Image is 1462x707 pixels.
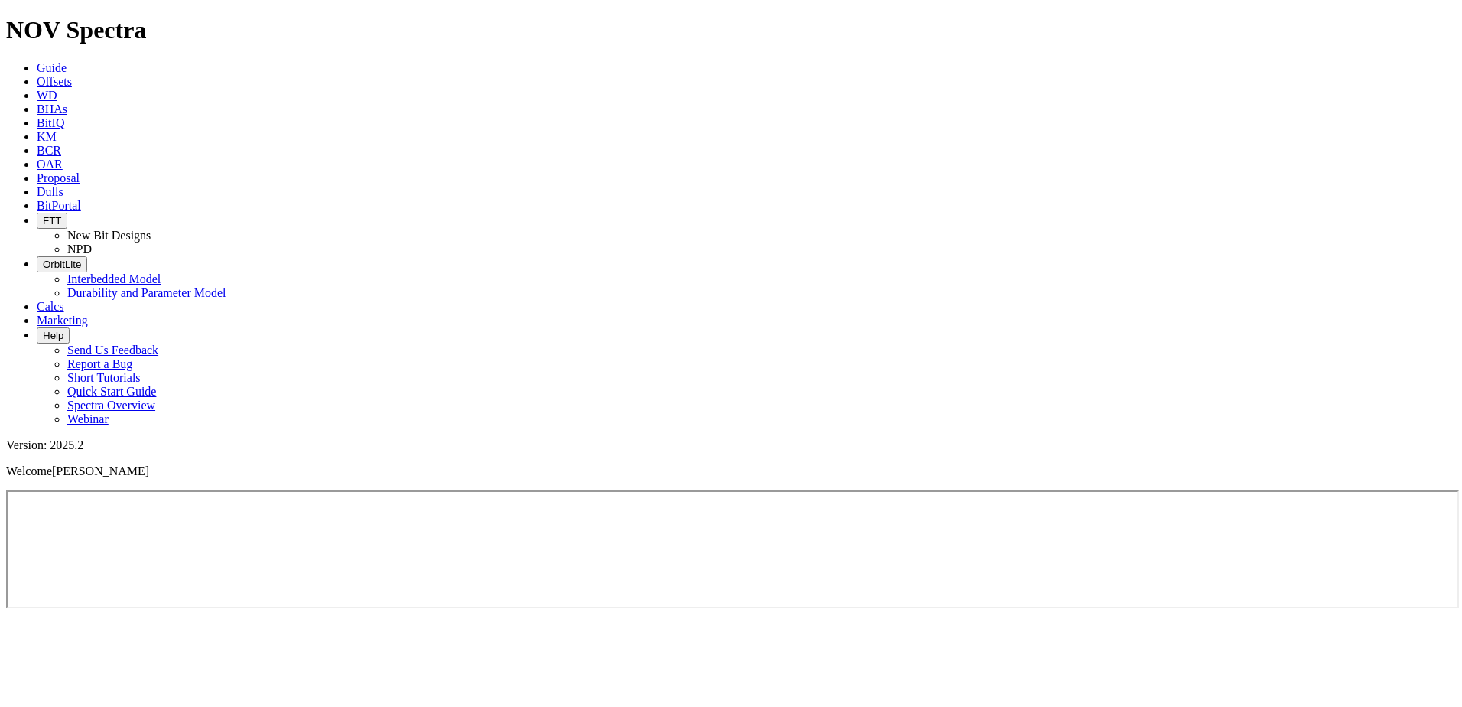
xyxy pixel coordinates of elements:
[43,215,61,226] span: FTT
[37,75,72,88] a: Offsets
[67,399,155,412] a: Spectra Overview
[37,61,67,74] a: Guide
[37,185,63,198] a: Dulls
[6,438,1456,452] div: Version: 2025.2
[67,286,226,299] a: Durability and Parameter Model
[37,144,61,157] a: BCR
[37,158,63,171] a: OAR
[67,229,151,242] a: New Bit Designs
[37,89,57,102] a: WD
[43,330,63,341] span: Help
[67,344,158,357] a: Send Us Feedback
[52,464,149,477] span: [PERSON_NAME]
[6,16,1456,44] h1: NOV Spectra
[37,171,80,184] a: Proposal
[37,213,67,229] button: FTT
[37,199,81,212] a: BitPortal
[67,243,92,256] a: NPD
[6,464,1456,478] p: Welcome
[37,314,88,327] a: Marketing
[37,103,67,116] a: BHAs
[43,259,81,270] span: OrbitLite
[67,371,141,384] a: Short Tutorials
[67,357,132,370] a: Report a Bug
[37,116,64,129] a: BitIQ
[37,130,57,143] a: KM
[37,256,87,272] button: OrbitLite
[67,272,161,285] a: Interbedded Model
[67,412,109,425] a: Webinar
[37,300,64,313] a: Calcs
[67,385,156,398] a: Quick Start Guide
[37,327,70,344] button: Help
